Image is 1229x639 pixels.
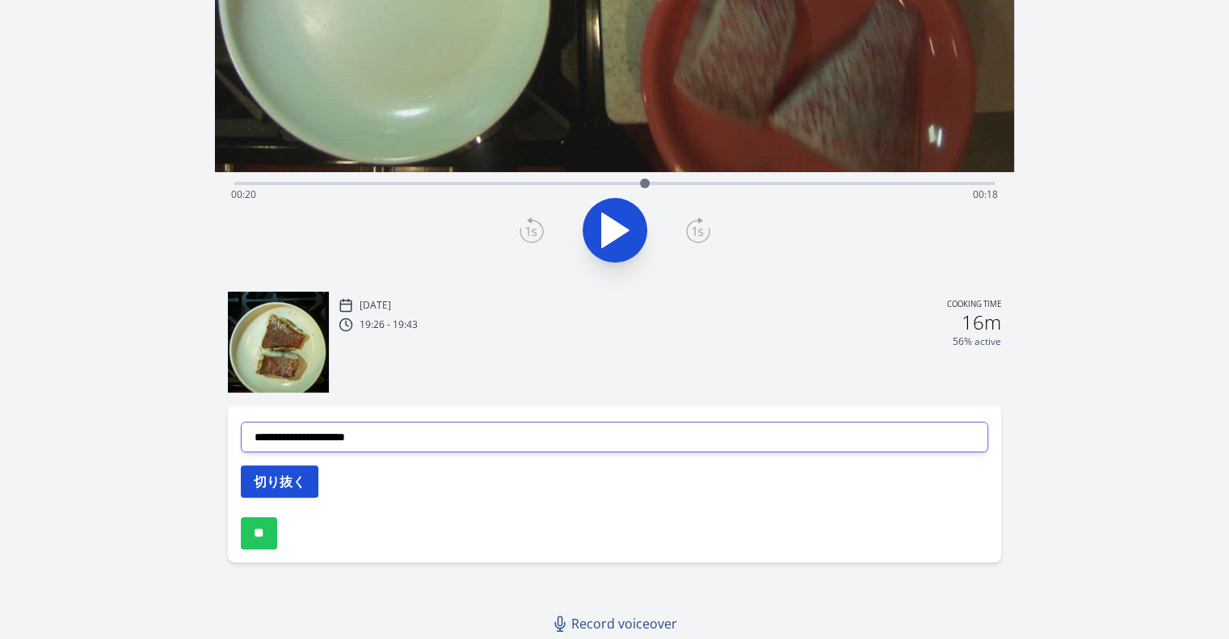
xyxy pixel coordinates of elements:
p: 56% active [953,335,1001,348]
button: 切り抜く [241,465,318,498]
span: Record voiceover [571,614,677,633]
img: 251012232724_thumb.jpeg [228,292,329,393]
h2: 16m [962,313,1001,332]
span: 00:20 [231,187,256,201]
p: [DATE] [360,299,391,312]
p: Cooking time [947,298,1001,313]
p: 19:26 - 19:43 [360,318,418,331]
span: 00:18 [973,187,998,201]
